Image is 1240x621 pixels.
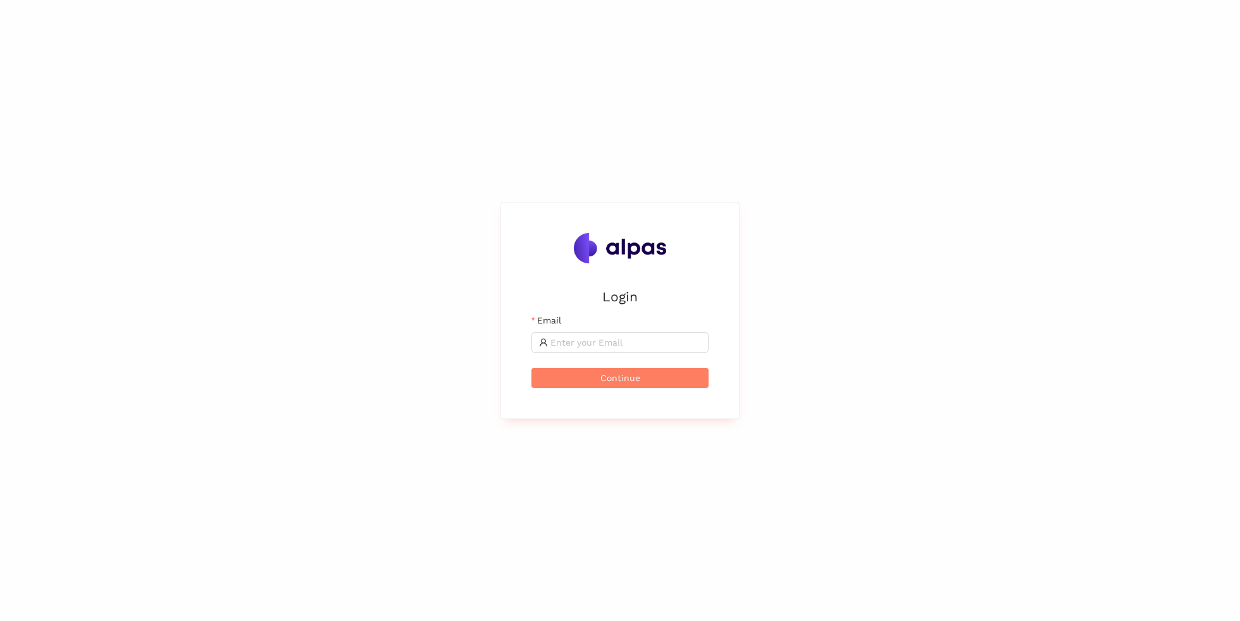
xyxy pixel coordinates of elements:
[531,368,709,388] button: Continue
[531,313,561,327] label: Email
[600,371,640,385] span: Continue
[574,233,666,263] img: Alpas.ai Logo
[550,336,701,349] input: Email
[539,338,548,347] span: user
[531,286,709,307] h2: Login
